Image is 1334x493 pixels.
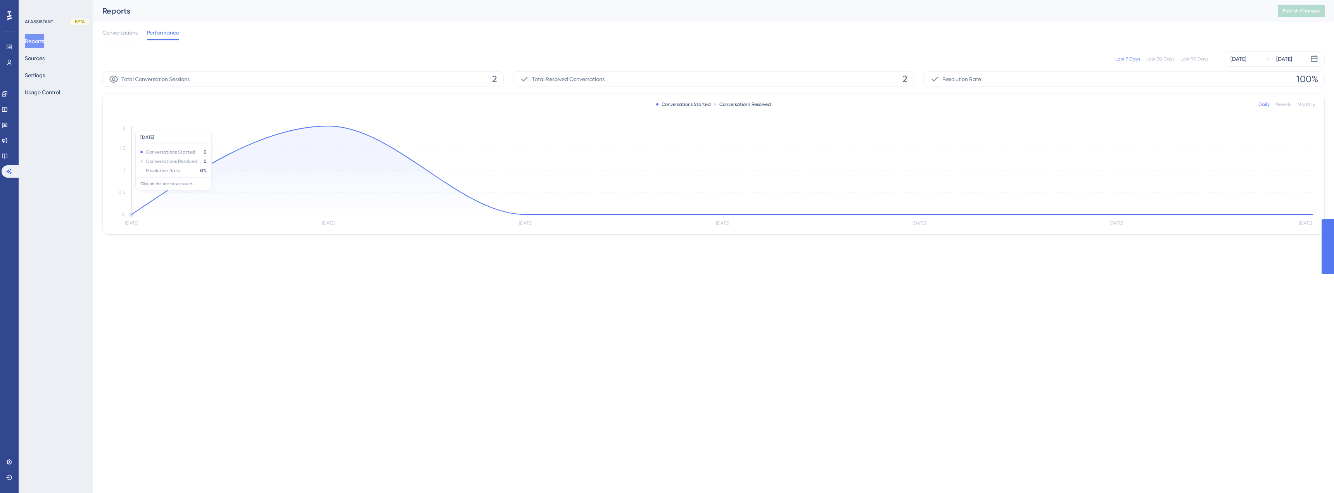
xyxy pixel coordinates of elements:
[656,101,711,107] div: Conversations Started
[1283,8,1320,14] span: Publish Changes
[902,73,907,85] span: 2
[25,19,53,25] div: AI ASSISTANT
[25,51,45,65] button: Sources
[716,220,729,226] tspan: [DATE]
[519,220,532,226] tspan: [DATE]
[1109,220,1123,226] tspan: [DATE]
[1296,73,1318,85] span: 100%
[912,220,926,226] tspan: [DATE]
[25,34,44,48] button: Reports
[942,74,981,84] span: Resolution Rate
[1278,5,1325,17] button: Publish Changes
[1299,220,1312,226] tspan: [DATE]
[1180,56,1208,62] div: Last 90 Days
[322,220,335,226] tspan: [DATE]
[102,28,138,37] span: Conversations
[1298,101,1315,107] div: Monthly
[1276,54,1292,64] div: [DATE]
[1230,54,1246,64] div: [DATE]
[25,68,45,82] button: Settings
[25,85,60,99] button: Usage Control
[532,74,605,84] span: Total Resolved Conversations
[1258,101,1270,107] div: Daily
[102,5,1259,16] div: Reports
[122,212,125,217] tspan: 0
[120,145,125,151] tspan: 1.5
[118,190,125,195] tspan: 0.5
[1146,56,1174,62] div: Last 30 Days
[1301,462,1325,486] iframe: UserGuiding AI Assistant Launcher
[147,28,179,37] span: Performance
[71,19,89,25] div: BETA
[714,101,771,107] div: Conversations Resolved
[121,74,190,84] span: Total Conversation Sessions
[1115,56,1140,62] div: Last 7 Days
[125,220,138,226] tspan: [DATE]
[123,125,125,131] tspan: 2
[1276,101,1291,107] div: Weekly
[492,73,497,85] span: 2
[123,168,125,173] tspan: 1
